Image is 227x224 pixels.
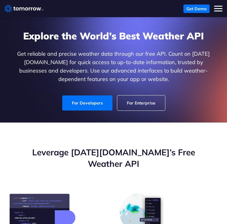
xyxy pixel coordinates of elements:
p: Get reliable and precise weather data through our free API. Count on [DATE][DOMAIN_NAME] for quic... [10,50,217,83]
h1: Explore the World’s Best Weather API [10,29,217,42]
a: For Enterprise [117,95,165,110]
a: For Developers [62,95,112,110]
a: Get Demo [183,5,210,13]
h2: Leverage [DATE][DOMAIN_NAME]’s Free Weather API [10,147,217,170]
button: Toggle mobile menu [214,5,222,13]
a: Home link [5,4,44,13]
